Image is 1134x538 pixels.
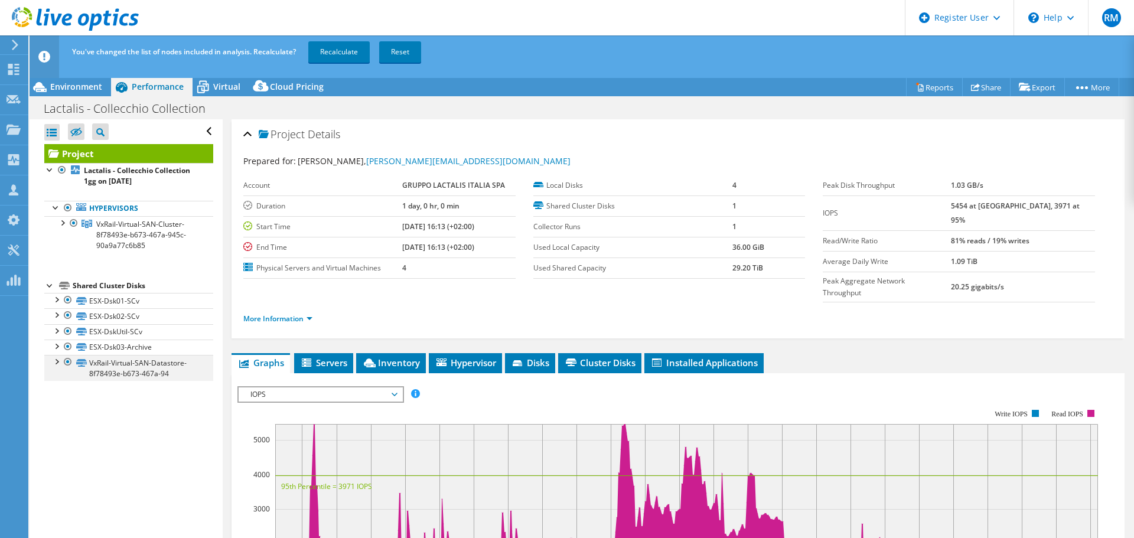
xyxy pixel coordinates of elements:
[308,41,370,63] a: Recalculate
[213,81,240,92] span: Virtual
[379,41,421,63] a: Reset
[72,47,296,57] span: You've changed the list of nodes included in analysis. Recalculate?
[951,180,983,190] b: 1.03 GB/s
[132,81,184,92] span: Performance
[533,200,732,212] label: Shared Cluster Disks
[44,308,213,324] a: ESX-Dsk02-SCv
[732,221,737,231] b: 1
[237,357,284,369] span: Graphs
[44,216,213,253] a: VxRail-Virtual-SAN-Cluster-8f78493e-b673-467a-945c-90a9a77c6b85
[73,279,213,293] div: Shared Cluster Disks
[1102,8,1121,27] span: RM
[44,355,213,381] a: VxRail-Virtual-SAN-Datastore-8f78493e-b673-467a-94
[243,221,402,233] label: Start Time
[1052,410,1084,418] text: Read IOPS
[402,242,474,252] b: [DATE] 16:13 (+02:00)
[1010,78,1065,96] a: Export
[253,504,270,514] text: 3000
[951,282,1004,292] b: 20.25 gigabits/s
[732,242,764,252] b: 36.00 GiB
[732,201,737,211] b: 1
[533,180,732,191] label: Local Disks
[732,180,737,190] b: 4
[823,207,950,219] label: IOPS
[962,78,1011,96] a: Share
[44,324,213,340] a: ESX-DskUtil-SCv
[951,256,977,266] b: 1.09 TiB
[435,357,496,369] span: Hypervisor
[402,263,406,273] b: 4
[951,201,1080,225] b: 5454 at [GEOGRAPHIC_DATA], 3971 at 95%
[533,242,732,253] label: Used Local Capacity
[1028,12,1039,23] svg: \n
[253,469,270,480] text: 4000
[44,163,213,189] a: Lactalis - Collecchio Collection 1gg on [DATE]
[823,235,950,247] label: Read/Write Ratio
[906,78,963,96] a: Reports
[533,262,732,274] label: Used Shared Capacity
[298,155,571,167] span: [PERSON_NAME],
[366,155,571,167] a: [PERSON_NAME][EMAIL_ADDRESS][DOMAIN_NAME]
[823,180,950,191] label: Peak Disk Throughput
[995,410,1028,418] text: Write IOPS
[732,263,763,273] b: 29.20 TiB
[823,256,950,268] label: Average Daily Write
[564,357,636,369] span: Cluster Disks
[44,340,213,355] a: ESX-Dsk03-Archive
[1064,78,1119,96] a: More
[245,387,396,402] span: IOPS
[44,144,213,163] a: Project
[533,221,732,233] label: Collector Runs
[38,102,224,115] h1: Lactalis - Collecchio Collection
[243,242,402,253] label: End Time
[362,357,420,369] span: Inventory
[96,219,186,250] span: VxRail-Virtual-SAN-Cluster-8f78493e-b673-467a-945c-90a9a77c6b85
[951,236,1029,246] b: 81% reads / 19% writes
[270,81,324,92] span: Cloud Pricing
[402,201,460,211] b: 1 day, 0 hr, 0 min
[823,275,950,299] label: Peak Aggregate Network Throughput
[84,165,190,186] b: Lactalis - Collecchio Collection 1gg on [DATE]
[402,180,505,190] b: GRUPPO LACTALIS ITALIA SPA
[308,127,340,141] span: Details
[259,129,305,141] span: Project
[243,200,402,212] label: Duration
[402,221,474,231] b: [DATE] 16:13 (+02:00)
[253,435,270,445] text: 5000
[300,357,347,369] span: Servers
[243,262,402,274] label: Physical Servers and Virtual Machines
[243,180,402,191] label: Account
[650,357,758,369] span: Installed Applications
[44,293,213,308] a: ESX-Dsk01-SCv
[511,357,549,369] span: Disks
[243,314,312,324] a: More Information
[44,201,213,216] a: Hypervisors
[243,155,296,167] label: Prepared for:
[281,481,372,491] text: 95th Percentile = 3971 IOPS
[50,81,102,92] span: Environment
